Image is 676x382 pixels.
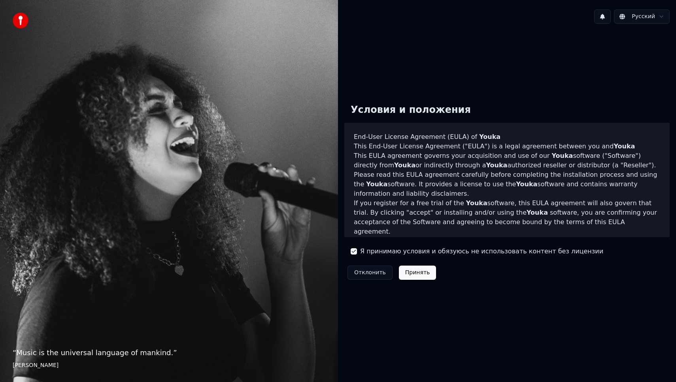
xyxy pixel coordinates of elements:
[394,161,415,169] span: Youka
[13,347,325,358] p: “ Music is the universal language of mankind. ”
[13,13,28,28] img: youka
[551,152,573,159] span: Youka
[354,170,660,198] p: Please read this EULA agreement carefully before completing the installation process and using th...
[486,161,507,169] span: Youka
[516,180,537,188] span: Youka
[466,199,487,207] span: Youka
[527,209,548,216] span: Youka
[354,198,660,236] p: If you register for a free trial of the software, this EULA agreement will also govern that trial...
[354,151,660,170] p: This EULA agreement governs your acquisition and use of our software ("Software") directly from o...
[354,132,660,142] h3: End-User License Agreement (EULA) of
[354,142,660,151] p: This End-User License Agreement ("EULA") is a legal agreement between you and
[13,361,325,369] footer: [PERSON_NAME]
[479,133,500,140] span: Youka
[366,180,387,188] span: Youka
[354,236,660,284] p: If you are entering into this EULA agreement on behalf of a company or other legal entity, you re...
[344,97,477,123] div: Условия и положения
[614,142,635,150] span: Youka
[347,266,393,280] button: Отклонить
[360,247,603,256] label: Я принимаю условия и обязуюсь не использовать контент без лицензии
[399,266,436,280] button: Принять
